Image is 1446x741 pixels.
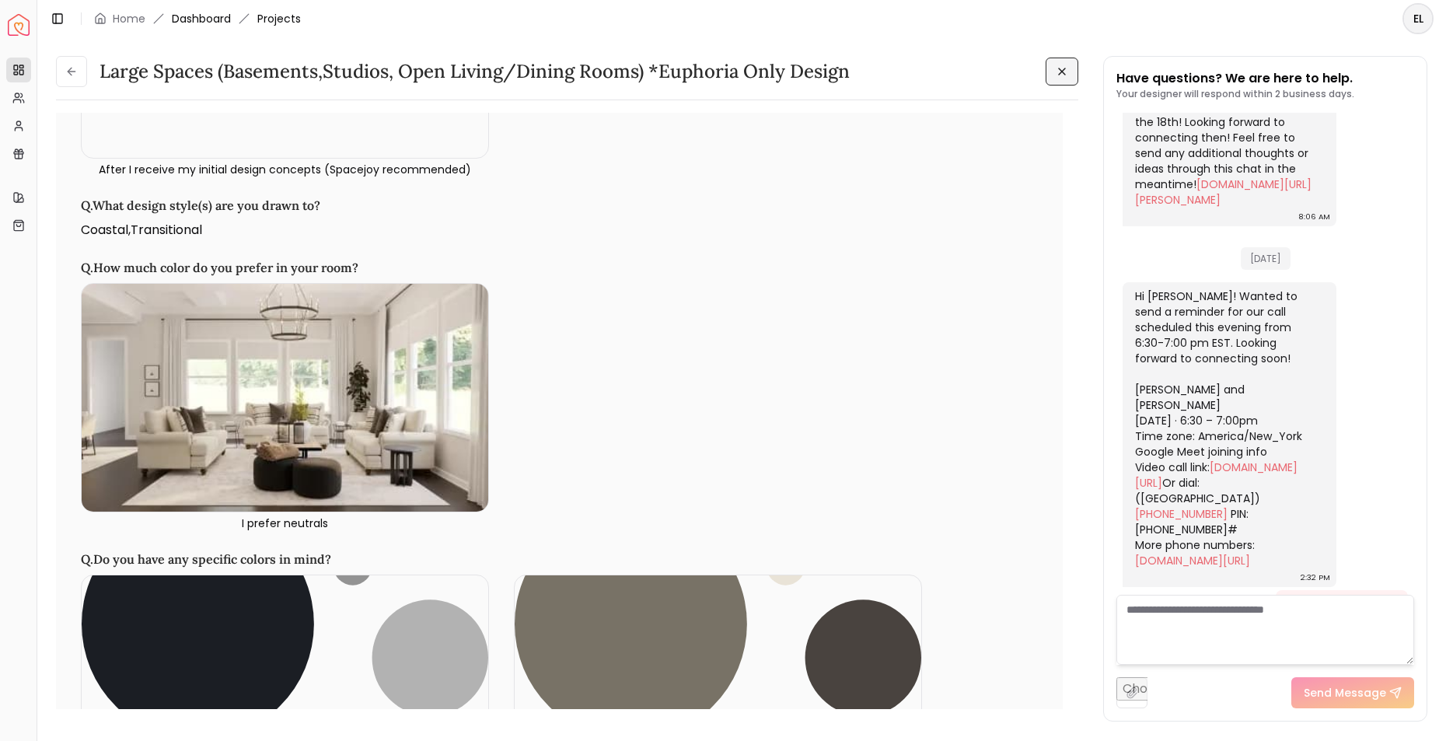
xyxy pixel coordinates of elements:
[1116,69,1354,88] p: Have questions? We are here to help.
[81,221,489,239] p: Coastal,Transitional
[1135,506,1228,522] a: [PHONE_NUMBER]
[113,11,145,26] a: Home
[1402,3,1434,34] button: EL
[242,516,328,531] p: I prefer neutrals
[99,162,471,177] p: After I receive my initial design concepts (Spacejoy recommended)
[100,59,850,84] h3: Large Spaces (Basements,Studios, Open living/dining rooms) *Euphoria Only design
[257,11,301,26] span: Projects
[94,11,301,26] nav: breadcrumb
[1135,177,1312,208] a: [DOMAIN_NAME][URL][PERSON_NAME]
[1241,247,1291,270] span: [DATE]
[82,284,488,512] img: I prefer neutrals
[8,14,30,36] a: Spacejoy
[1135,288,1321,568] div: Hi [PERSON_NAME]! Wanted to send a reminder for our call scheduled this evening from 6:30-7:00 pm...
[1135,553,1250,568] a: [DOMAIN_NAME][URL]
[1116,88,1354,100] p: Your designer will respond within 2 business days.
[1301,570,1330,585] div: 2:32 PM
[172,11,231,26] a: Dashboard
[8,14,30,36] img: Spacejoy Logo
[1298,209,1330,225] div: 8:06 AM
[1404,5,1432,33] span: EL
[1135,460,1298,491] a: [DOMAIN_NAME][URL]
